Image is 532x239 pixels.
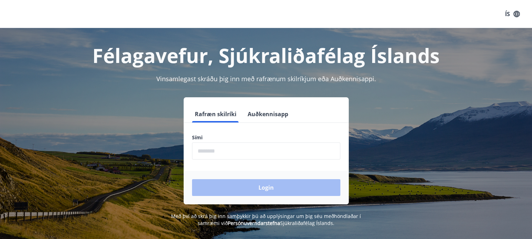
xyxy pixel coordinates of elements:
[245,106,291,122] button: Auðkennisapp
[501,8,524,20] button: ÍS
[228,220,280,226] a: Persónuverndarstefna
[171,213,361,226] span: Með því að skrá þig inn samþykkir þú að upplýsingar um þig séu meðhöndlaðar í samræmi við Sjúkral...
[156,75,376,83] span: Vinsamlegast skráðu þig inn með rafrænum skilríkjum eða Auðkennisappi.
[192,134,340,141] label: Sími
[192,106,239,122] button: Rafræn skilríki
[23,42,510,69] h1: Félagavefur, Sjúkraliðafélag Íslands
